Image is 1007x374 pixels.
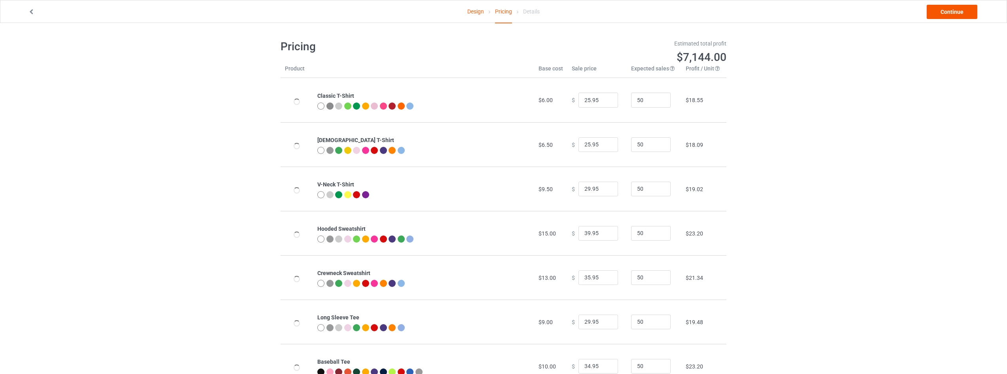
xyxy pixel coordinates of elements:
img: heather_texture.png [326,103,334,110]
b: Hooded Sweatshirt [317,226,366,232]
span: $23.20 [686,230,703,237]
span: $15.00 [539,230,556,237]
h1: Pricing [281,40,498,54]
span: $ [572,141,575,148]
b: [DEMOGRAPHIC_DATA] T-Shirt [317,137,394,143]
b: V-Neck T-Shirt [317,181,354,188]
th: Product [281,65,313,78]
span: $10.00 [539,363,556,370]
th: Expected sales [627,65,681,78]
span: $ [572,274,575,281]
b: Classic T-Shirt [317,93,354,99]
div: Details [523,0,540,23]
span: $6.00 [539,97,553,103]
span: $18.09 [686,142,703,148]
span: $19.02 [686,186,703,192]
th: Base cost [534,65,567,78]
a: Continue [927,5,977,19]
span: $ [572,363,575,369]
th: Sale price [567,65,627,78]
span: $ [572,319,575,325]
span: $19.48 [686,319,703,325]
span: $ [572,230,575,236]
a: Design [467,0,484,23]
span: $13.00 [539,275,556,281]
span: $ [572,97,575,103]
b: Crewneck Sweatshirt [317,270,370,276]
span: $9.00 [539,319,553,325]
span: $23.20 [686,363,703,370]
span: $ [572,186,575,192]
div: Pricing [495,0,512,23]
th: Profit / Unit [681,65,726,78]
span: $6.50 [539,142,553,148]
b: Long Sleeve Tee [317,314,359,321]
b: Baseball Tee [317,359,350,365]
span: $9.50 [539,186,553,192]
span: $7,144.00 [677,51,726,64]
span: $18.55 [686,97,703,103]
div: Estimated total profit [509,40,727,47]
span: $21.34 [686,275,703,281]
